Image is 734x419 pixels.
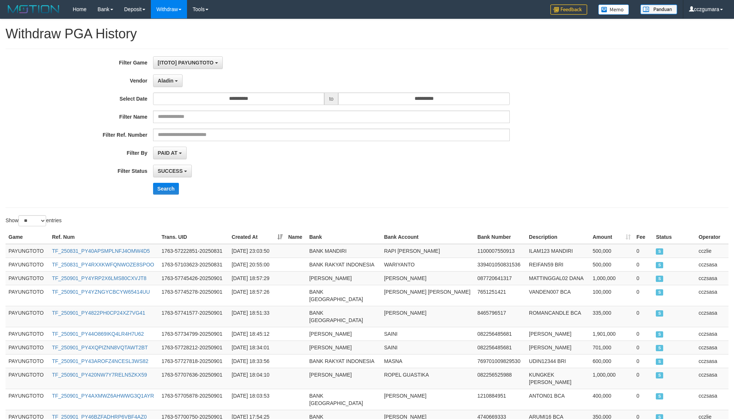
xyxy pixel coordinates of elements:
[306,230,381,244] th: Bank
[696,341,728,354] td: cczsasa
[526,285,590,306] td: VANDEN007 BCA
[526,230,590,244] th: Description
[634,306,653,327] td: 0
[696,258,728,271] td: cczsasa
[229,271,285,285] td: [DATE] 18:57:29
[6,341,49,354] td: PAYUNGTOTO
[306,285,381,306] td: BANK [GEOGRAPHIC_DATA]
[306,354,381,368] td: BANK RAKYAT INDONESIA
[6,244,49,258] td: PAYUNGTOTO
[49,230,159,244] th: Ref. Num
[306,258,381,271] td: BANK RAKYAT INDONESIA
[526,306,590,327] td: ROMANCANDLE BCA
[696,327,728,341] td: cczsasa
[526,354,590,368] td: UDIN12344 BRI
[634,244,653,258] td: 0
[381,368,474,389] td: ROPEL GUASTIKA
[474,285,526,306] td: 7651251421
[229,230,285,244] th: Created At: activate to sort column ascending
[6,285,49,306] td: PAYUNGTOTO
[52,345,148,350] a: TF_250901_PY4XQPIZNN8VQTAWT2BT
[381,271,474,285] td: [PERSON_NAME]
[158,150,177,156] span: PAID AT
[159,306,229,327] td: 1763-57741577-20250901
[229,258,285,271] td: [DATE] 20:55:00
[696,354,728,368] td: cczsasa
[696,271,728,285] td: cczsasa
[381,306,474,327] td: [PERSON_NAME]
[52,289,150,295] a: TF_250901_PY4YZNGYCBCYW65414UU
[52,358,148,364] a: TF_250901_PY43AROFZ4NCESL3WS82
[159,258,229,271] td: 1763-57103623-20250831
[159,327,229,341] td: 1763-57734799-20250901
[159,244,229,258] td: 1763-57222851-20250831
[526,327,590,341] td: [PERSON_NAME]
[598,4,629,15] img: Button%20Memo.svg
[306,271,381,285] td: [PERSON_NAME]
[52,262,154,268] a: TF_250831_PY4RXXKWFQNWOZE8SPOO
[229,368,285,389] td: [DATE] 18:04:10
[590,271,634,285] td: 1,000,000
[158,168,183,174] span: SUCCESS
[306,368,381,389] td: [PERSON_NAME]
[634,285,653,306] td: 0
[474,244,526,258] td: 1100007550913
[526,271,590,285] td: MATTINGGAL02 DANA
[153,165,192,177] button: SUCCESS
[52,275,146,281] a: TF_250901_PY4YRP2X6LMS80CXVJT8
[656,276,663,282] span: SUCCESS
[159,271,229,285] td: 1763-57745426-20250901
[656,289,663,296] span: SUCCESS
[6,4,62,15] img: MOTION_logo.png
[306,327,381,341] td: [PERSON_NAME]
[381,354,474,368] td: MASNA
[656,372,663,378] span: SUCCESS
[6,27,728,41] h1: Withdraw PGA History
[6,258,49,271] td: PAYUNGTOTO
[474,306,526,327] td: 8465796517
[526,368,590,389] td: KUNGKEK [PERSON_NAME]
[306,244,381,258] td: BANK MANDIRI
[381,244,474,258] td: RAPI [PERSON_NAME]
[6,327,49,341] td: PAYUNGTOTO
[229,354,285,368] td: [DATE] 18:33:56
[590,341,634,354] td: 701,000
[229,285,285,306] td: [DATE] 18:57:26
[306,389,381,410] td: BANK [GEOGRAPHIC_DATA]
[229,327,285,341] td: [DATE] 18:45:12
[656,359,663,365] span: SUCCESS
[696,306,728,327] td: cczsasa
[381,285,474,306] td: [PERSON_NAME] [PERSON_NAME]
[6,271,49,285] td: PAYUNGTOTO
[153,74,183,87] button: Aladin
[590,389,634,410] td: 400,000
[474,368,526,389] td: 082256525988
[634,230,653,244] th: Fee
[474,389,526,410] td: 1210884951
[590,327,634,341] td: 1,901,000
[634,258,653,271] td: 0
[229,244,285,258] td: [DATE] 23:03:50
[474,327,526,341] td: 082256485681
[159,285,229,306] td: 1763-57745278-20250901
[52,393,154,399] a: TF_250901_PY4AXMWZ6AHWWG3Q1AYR
[696,244,728,258] td: cczlie
[6,306,49,327] td: PAYUNGTOTO
[229,306,285,327] td: [DATE] 18:51:33
[159,230,229,244] th: Trans. UID
[153,147,187,159] button: PAID AT
[526,389,590,410] td: ANTON01 BCA
[640,4,677,14] img: panduan.png
[634,327,653,341] td: 0
[153,56,223,69] button: [ITOTO] PAYUNGTOTO
[526,244,590,258] td: ILAM123 MANDIRI
[474,230,526,244] th: Bank Number
[381,327,474,341] td: SAINI
[6,215,62,226] label: Show entries
[550,4,587,15] img: Feedback.jpg
[474,341,526,354] td: 082256485681
[6,230,49,244] th: Game
[306,306,381,327] td: BANK [GEOGRAPHIC_DATA]
[159,341,229,354] td: 1763-57728212-20250901
[52,372,147,378] a: TF_250901_PY420NW7Y7RELN5ZKX59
